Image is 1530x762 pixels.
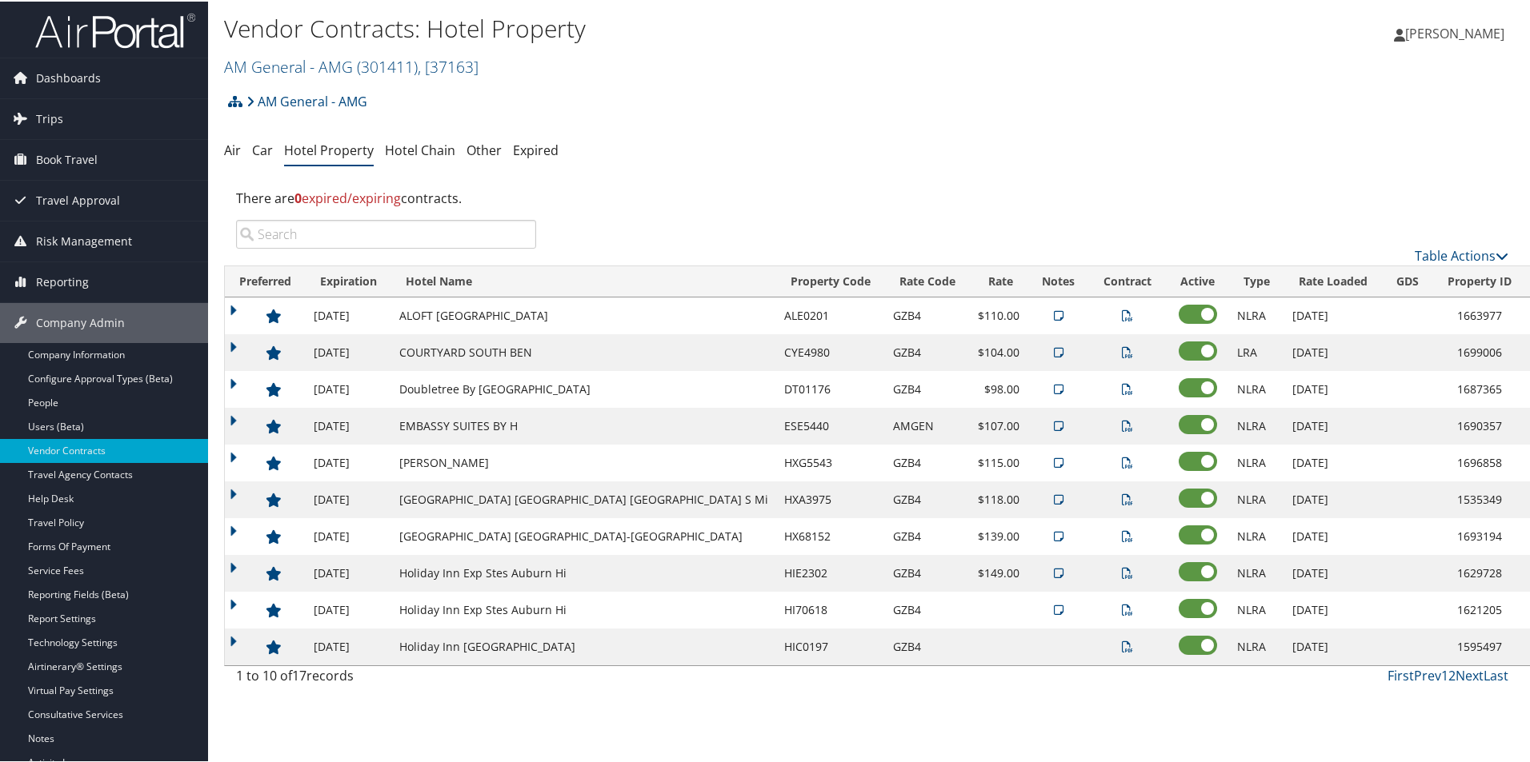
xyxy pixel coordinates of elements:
[1229,627,1284,664] td: NLRA
[391,369,776,406] td: Doubletree By [GEOGRAPHIC_DATA]
[1166,265,1229,296] th: Active: activate to sort column ascending
[294,188,302,205] strong: 0
[776,443,885,480] td: HXG5543
[970,296,1027,333] td: $110.00
[306,627,391,664] td: [DATE]
[970,369,1027,406] td: $98.00
[1284,333,1382,369] td: [DATE]
[776,627,885,664] td: HIC0197
[1229,369,1284,406] td: NLRA
[1284,406,1382,443] td: [DATE]
[236,664,536,692] div: 1 to 10 of records
[1229,517,1284,553] td: NLRA
[885,627,970,664] td: GZB4
[306,333,391,369] td: [DATE]
[776,406,885,443] td: ESE5440
[885,443,970,480] td: GZB4
[776,590,885,627] td: HI70618
[306,369,391,406] td: [DATE]
[467,140,502,158] a: Other
[1448,665,1456,683] a: 2
[1433,333,1526,369] td: 1699006
[1433,443,1526,480] td: 1696858
[36,179,120,219] span: Travel Approval
[418,54,479,76] span: , [ 37163 ]
[776,517,885,553] td: HX68152
[1484,665,1508,683] a: Last
[1388,665,1414,683] a: First
[1405,23,1504,41] span: [PERSON_NAME]
[306,517,391,553] td: [DATE]
[36,57,101,97] span: Dashboards
[294,188,401,205] span: expired/expiring
[970,480,1027,517] td: $118.00
[391,443,776,480] td: [PERSON_NAME]
[776,553,885,590] td: HIE2302
[1433,480,1526,517] td: 1535349
[1433,265,1526,296] th: Property ID: activate to sort column ascending
[1433,553,1526,590] td: 1629728
[885,265,970,296] th: Rate Code: activate to sort column ascending
[1382,265,1433,296] th: GDS: activate to sort column ascending
[1433,590,1526,627] td: 1621205
[776,265,885,296] th: Property Code: activate to sort column ascending
[885,296,970,333] td: GZB4
[357,54,418,76] span: ( 301411 )
[1284,265,1382,296] th: Rate Loaded: activate to sort column ascending
[292,665,306,683] span: 17
[225,265,306,296] th: Preferred: activate to sort column ascending
[1229,553,1284,590] td: NLRA
[1229,265,1284,296] th: Type: activate to sort column ascending
[391,480,776,517] td: [GEOGRAPHIC_DATA] [GEOGRAPHIC_DATA] [GEOGRAPHIC_DATA] S Mi
[36,301,125,341] span: Company Admin
[885,553,970,590] td: GZB4
[36,261,89,301] span: Reporting
[1284,517,1382,553] td: [DATE]
[391,517,776,553] td: [GEOGRAPHIC_DATA] [GEOGRAPHIC_DATA]-[GEOGRAPHIC_DATA]
[391,296,776,333] td: ALOFT [GEOGRAPHIC_DATA]
[885,333,970,369] td: GZB4
[970,443,1027,480] td: $115.00
[36,98,63,138] span: Trips
[1415,245,1508,263] a: Table Actions
[1433,406,1526,443] td: 1690357
[776,369,885,406] td: DT01176
[776,333,885,369] td: CYE4980
[1284,296,1382,333] td: [DATE]
[1229,480,1284,517] td: NLRA
[246,84,367,116] a: AM General - AMG
[970,553,1027,590] td: $149.00
[1433,517,1526,553] td: 1693194
[970,333,1027,369] td: $104.00
[1284,553,1382,590] td: [DATE]
[35,10,195,48] img: airportal-logo.png
[224,140,241,158] a: Air
[1229,333,1284,369] td: LRA
[1027,265,1089,296] th: Notes: activate to sort column ascending
[513,140,559,158] a: Expired
[306,553,391,590] td: [DATE]
[36,138,98,178] span: Book Travel
[391,553,776,590] td: Holiday Inn Exp Stes Auburn Hi
[1394,8,1520,56] a: [PERSON_NAME]
[391,627,776,664] td: Holiday Inn [GEOGRAPHIC_DATA]
[1229,590,1284,627] td: NLRA
[391,406,776,443] td: EMBASSY SUITES BY H
[1089,265,1166,296] th: Contract: activate to sort column ascending
[306,265,391,296] th: Expiration: activate to sort column descending
[970,517,1027,553] td: $139.00
[1229,443,1284,480] td: NLRA
[224,175,1520,218] div: There are contracts.
[1229,406,1284,443] td: NLRA
[391,590,776,627] td: Holiday Inn Exp Stes Auburn Hi
[1441,665,1448,683] a: 1
[885,406,970,443] td: AMGEN
[224,54,479,76] a: AM General - AMG
[1284,627,1382,664] td: [DATE]
[36,220,132,260] span: Risk Management
[776,480,885,517] td: HXA3975
[1433,296,1526,333] td: 1663977
[306,406,391,443] td: [DATE]
[1433,369,1526,406] td: 1687365
[1284,480,1382,517] td: [DATE]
